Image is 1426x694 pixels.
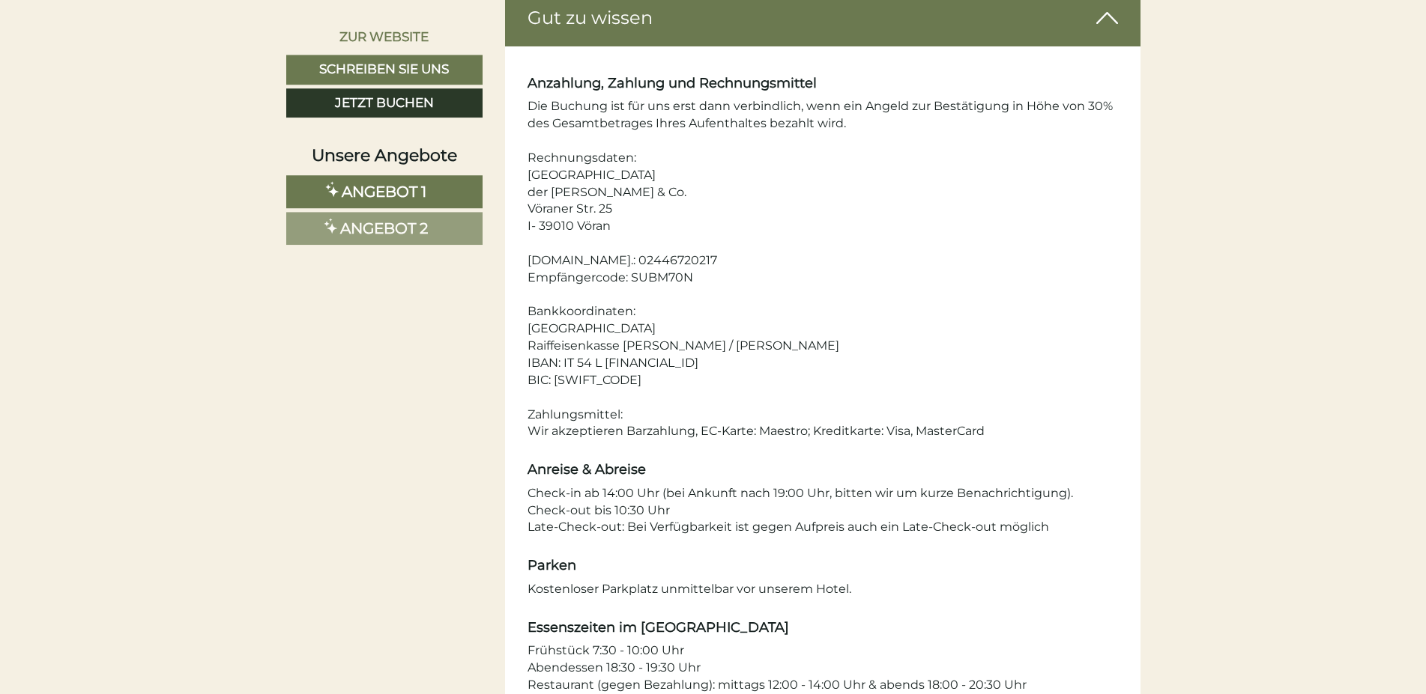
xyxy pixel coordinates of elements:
p: Check-in ab 14:00 Uhr (bei Ankunft nach 19:00 Uhr, bitten wir um kurze Benachrichtigung). Check-o... [528,485,1118,537]
span: Angebot 2 [340,219,428,237]
a: Jetzt buchen [286,88,483,118]
a: Schreiben Sie uns [286,55,483,85]
p: Kostenloser Parkplatz unmittelbar vor unserem Hotel. [528,581,1118,598]
p: Die Buchung ist für uns erst dann verbindlich, wenn ein Angeld zur Bestätigung in Höhe von 30% de... [528,98,1118,440]
p: Frühstück 7:30 - 10:00 Uhr Abendessen 18:30 - 19:30 Uhr Restaurant (gegen Bezahlung): mittags 12:... [528,642,1118,694]
div: Unsere Angebote [286,144,483,167]
strong: Anreise & Abreise [528,461,646,478]
strong: Anzahlung, Zahlung und Rechnungsmittel [528,75,817,91]
strong: Parken [528,557,576,573]
a: Zur Website [286,22,483,51]
strong: Essenszeiten im [GEOGRAPHIC_DATA] [528,619,789,636]
span: Angebot 1 [342,183,426,201]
